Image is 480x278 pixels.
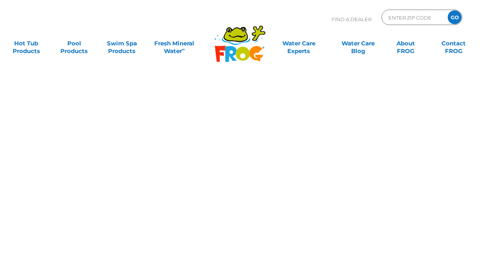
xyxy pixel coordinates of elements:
p: Find A Dealer [332,10,372,29]
a: Fresh MineralWater∞ [151,36,198,51]
a: PoolProducts [55,36,93,51]
a: Water CareBlog [340,36,377,51]
a: Hot TubProducts [8,36,45,51]
a: Water CareExperts [268,36,329,51]
a: ContactFROG [435,36,472,51]
input: GO [448,10,462,24]
sup: ∞ [182,47,185,52]
img: Frog Products Logo [210,15,270,62]
a: Swim SpaProducts [103,36,141,51]
a: AboutFROG [387,36,425,51]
